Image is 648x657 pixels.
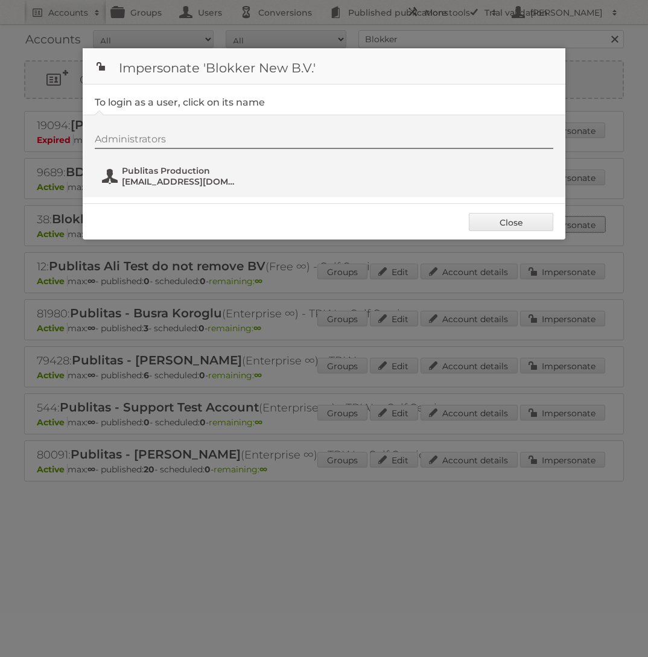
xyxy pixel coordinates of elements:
a: Close [469,213,553,231]
legend: To login as a user, click on its name [95,97,265,108]
h1: Impersonate 'Blokker New B.V.' [83,48,565,84]
span: Publitas Production [122,165,239,176]
span: [EMAIL_ADDRESS][DOMAIN_NAME] [122,176,239,187]
div: Administrators [95,133,553,149]
button: Publitas Production [EMAIL_ADDRESS][DOMAIN_NAME] [101,164,243,188]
